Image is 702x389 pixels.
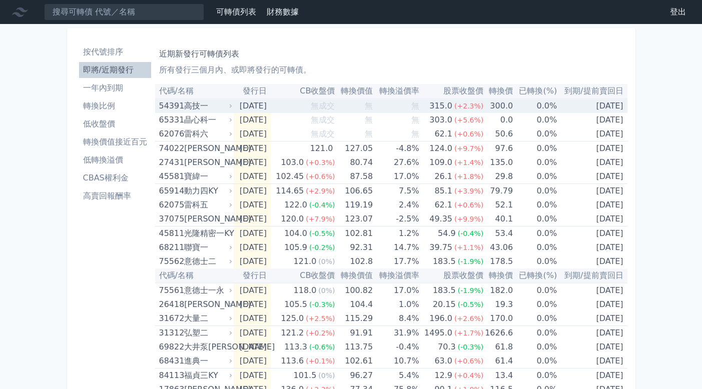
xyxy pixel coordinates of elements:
[483,311,513,326] td: 170.0
[427,311,454,325] div: 196.0
[79,152,151,168] a: 低轉換溢價
[557,198,627,212] td: [DATE]
[309,300,335,308] span: (-0.3%)
[373,340,419,354] td: -0.4%
[279,326,306,340] div: 121.2
[282,198,309,212] div: 122.0
[79,80,151,96] a: 一年內到期
[184,113,230,127] div: 晶心科一
[373,368,419,383] td: 5.4%
[483,198,513,212] td: 52.1
[335,311,373,326] td: 115.29
[184,184,230,198] div: 動力四KY
[454,187,483,195] span: (+3.9%)
[279,311,306,325] div: 125.0
[557,340,627,354] td: [DATE]
[454,314,483,322] span: (+2.6%)
[311,101,335,110] span: 無成交
[436,340,458,354] div: 70.3
[335,155,373,169] td: 80.74
[483,354,513,368] td: 61.4
[309,229,335,237] span: (-0.5%)
[513,113,557,127] td: 0.0%
[365,115,373,124] span: 無
[557,240,627,254] td: [DATE]
[454,172,483,180] span: (+1.8%)
[159,141,182,155] div: 74022
[159,184,182,198] div: 65914
[335,212,373,226] td: 123.07
[373,254,419,268] td: 17.7%
[483,212,513,226] td: 40.1
[79,46,151,58] li: 按代號排序
[557,169,627,184] td: [DATE]
[282,226,309,240] div: 104.0
[234,268,271,283] th: 發行日
[159,198,182,212] div: 62075
[557,155,627,169] td: [DATE]
[306,329,335,337] span: (+0.2%)
[431,254,458,268] div: 183.5
[234,354,271,368] td: [DATE]
[184,354,230,368] div: 進典一
[373,226,419,241] td: 1.2%
[513,240,557,254] td: 0.0%
[373,155,419,169] td: 27.6%
[308,141,335,155] div: 121.0
[373,184,419,198] td: 7.5%
[454,329,483,337] span: (+1.7%)
[184,311,230,325] div: 大量二
[234,198,271,212] td: [DATE]
[155,84,234,98] th: 代碼/名稱
[267,7,299,16] a: 財務數據
[557,212,627,226] td: [DATE]
[282,240,309,254] div: 105.9
[318,257,335,265] span: (0%)
[513,340,557,354] td: 0.0%
[483,268,513,283] th: 轉換價
[513,283,557,297] td: 0.0%
[309,243,335,251] span: (-0.2%)
[79,118,151,130] li: 低收盤價
[513,297,557,311] td: 0.0%
[483,368,513,383] td: 13.4
[79,44,151,60] a: 按代號排序
[513,254,557,268] td: 0.0%
[557,368,627,383] td: [DATE]
[557,297,627,311] td: [DATE]
[335,169,373,184] td: 87.58
[292,368,319,382] div: 101.5
[159,99,182,113] div: 54391
[427,212,454,226] div: 49.35
[279,212,306,226] div: 120.0
[159,240,182,254] div: 68211
[335,368,373,383] td: 96.27
[159,48,623,60] h1: 近期新發行可轉債列表
[427,113,454,127] div: 303.0
[335,340,373,354] td: 113.75
[335,283,373,297] td: 100.82
[454,243,483,251] span: (+1.1%)
[458,343,484,351] span: (-0.3%)
[557,311,627,326] td: [DATE]
[373,354,419,368] td: 10.7%
[335,184,373,198] td: 106.65
[274,169,306,183] div: 102.45
[79,172,151,184] li: CBAS權利金
[432,368,454,382] div: 12.9
[411,115,419,124] span: 無
[513,169,557,184] td: 0.0%
[79,190,151,202] li: 高賣回報酬率
[159,127,182,141] div: 62076
[513,354,557,368] td: 0.0%
[335,254,373,268] td: 102.8
[557,254,627,268] td: [DATE]
[454,144,483,152] span: (+9.7%)
[184,297,230,311] div: [PERSON_NAME]
[557,283,627,297] td: [DATE]
[79,82,151,94] li: 一年內到期
[79,188,151,204] a: 高賣回報酬率
[431,297,458,311] div: 20.15
[483,226,513,241] td: 53.4
[184,141,230,155] div: [PERSON_NAME]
